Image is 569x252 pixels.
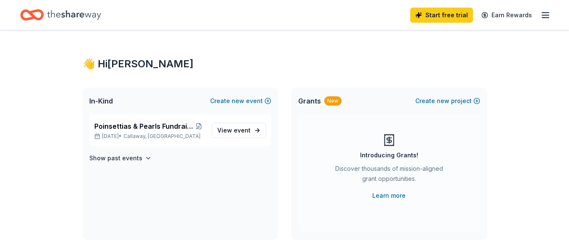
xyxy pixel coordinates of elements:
a: Learn more [372,191,406,201]
a: View event [212,123,266,138]
p: [DATE] • [94,133,205,140]
button: Createnewevent [210,96,271,106]
div: Discover thousands of mission-aligned grant opportunities. [332,164,446,187]
span: new [232,96,244,106]
span: event [234,127,251,134]
h4: Show past events [89,153,142,163]
span: In-Kind [89,96,113,106]
button: Show past events [89,153,152,163]
span: View [217,125,251,135]
span: new [437,96,449,106]
div: New [324,96,342,106]
div: 👋 Hi [PERSON_NAME] [83,57,487,71]
button: Createnewproject [415,96,480,106]
span: Grants [298,96,321,106]
a: Earn Rewards [476,8,537,23]
a: Home [20,5,101,25]
span: Callaway, [GEOGRAPHIC_DATA] [123,133,200,140]
span: Poinsettias & Pearls Fundraising Banquet [94,121,193,131]
div: Introducing Grants! [360,150,418,160]
a: Start free trial [410,8,473,23]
